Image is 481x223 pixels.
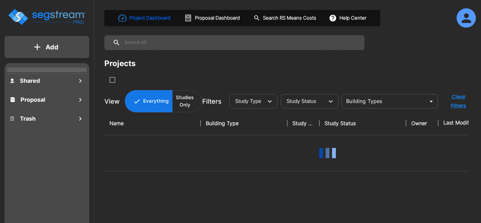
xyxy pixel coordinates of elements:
[328,12,369,24] button: Help Center
[176,94,194,108] p: Studies Only
[116,11,174,25] button: Project Dashboard
[104,112,201,135] th: Name
[125,90,172,112] button: Everything
[282,92,324,110] div: Select
[427,97,436,106] button: Open
[202,97,222,106] p: Filters
[20,76,40,85] h1: Shared
[195,14,240,22] h1: Proposal Dashboard
[104,58,136,69] div: Projects
[143,98,169,105] p: Everything
[125,90,202,112] div: Platform
[315,140,340,166] img: Loading
[287,112,319,135] th: Study Type
[4,38,89,56] button: Add
[129,14,171,22] h1: Project Dashboard
[20,114,36,123] h1: Trash
[263,14,316,22] h1: Search RS Means Costs
[286,99,316,104] span: Study Status
[172,90,202,112] button: Studies Only
[319,112,406,135] th: Study Status
[7,8,86,26] img: Logo
[182,11,243,25] button: Proposal Dashboard
[235,99,261,104] span: Study Type
[231,92,263,110] div: Select
[21,95,45,104] h1: Proposal
[106,73,119,86] button: SelectAll
[120,35,361,50] input: Search All
[104,97,120,106] p: View
[46,42,58,52] p: Add
[441,90,476,112] button: Clear Filters
[251,12,320,24] button: Search RS Means Costs
[406,112,438,135] th: Owner
[344,97,425,106] input: Building Types
[201,112,287,135] th: Building Type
